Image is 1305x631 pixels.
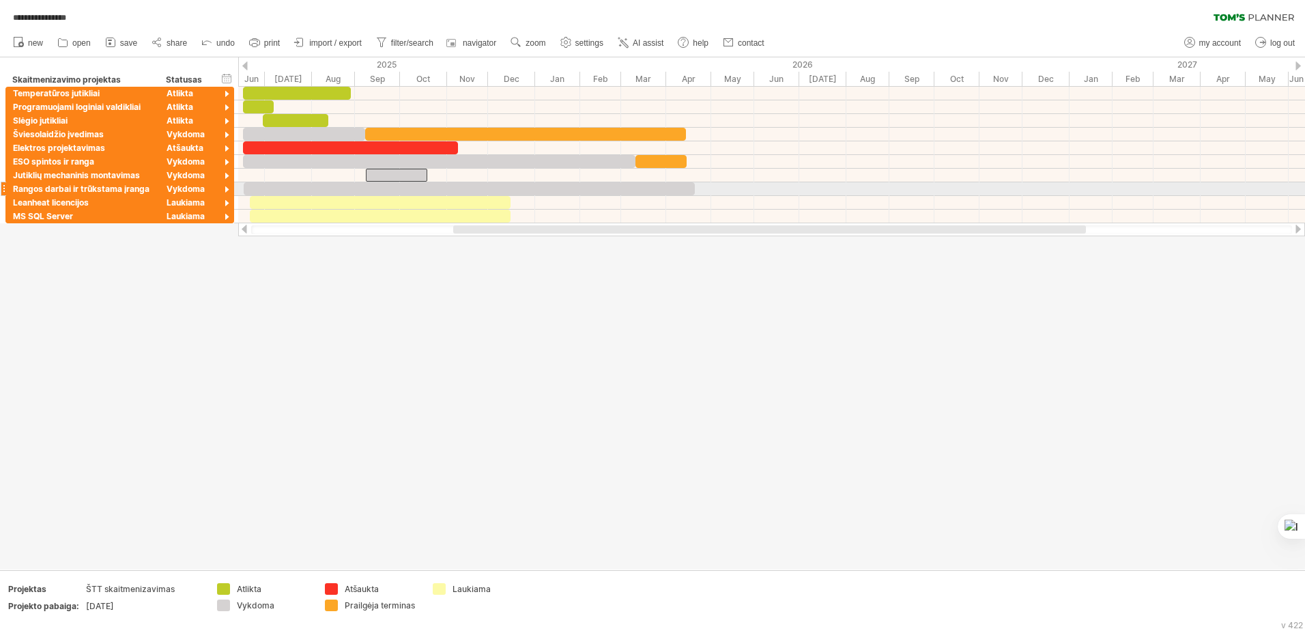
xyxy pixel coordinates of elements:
[575,38,603,48] span: settings
[13,100,152,113] div: Programuojami loginiai valdikliai
[8,600,83,612] div: Projekto pabaiga:
[1,57,535,72] div: 2025
[1201,72,1246,86] div: April 2027
[1022,72,1070,86] div: December 2026
[167,87,212,100] div: Atlikta
[28,38,43,48] span: new
[167,38,187,48] span: share
[846,72,889,86] div: August 2026
[666,72,711,86] div: April 2026
[167,182,212,195] div: Vykdoma
[614,34,668,52] a: AI assist
[633,38,663,48] span: AI assist
[1113,72,1153,86] div: February 2027
[72,38,91,48] span: open
[1246,72,1289,86] div: May 2027
[222,72,265,86] div: June 2025
[738,38,764,48] span: contact
[13,196,152,209] div: Leanheat licencijos
[13,114,152,127] div: Slėgio jutikliai
[979,72,1022,86] div: November 2026
[309,38,362,48] span: import / export
[167,210,212,223] div: Laukiama
[198,34,239,52] a: undo
[400,72,447,86] div: October 2025
[120,38,137,48] span: save
[291,34,366,52] a: import / export
[8,583,83,595] div: Projektas
[237,583,311,595] div: Atlikta
[391,38,433,48] span: filter/search
[216,38,235,48] span: undo
[13,128,152,141] div: Šviesolaidžio įvedimas
[889,72,934,86] div: September 2026
[265,72,312,86] div: July 2025
[13,87,152,100] div: Temperatūros jutikliai
[167,169,212,182] div: Vykdoma
[693,38,708,48] span: help
[488,72,535,86] div: December 2025
[507,34,549,52] a: zoom
[754,72,799,86] div: June 2026
[373,34,438,52] a: filter/search
[54,34,95,52] a: open
[535,72,580,86] div: January 2026
[621,72,666,86] div: March 2026
[345,600,419,611] div: Prailgėja terminas
[13,141,152,154] div: Elektros projektavimas
[13,182,152,195] div: Rangos darbai ir trūkstama įranga
[526,38,545,48] span: zoom
[86,583,201,595] div: ŠTT skaitmenizavimas
[264,38,280,48] span: print
[674,34,713,52] a: help
[167,196,212,209] div: Laukiama
[799,72,846,86] div: July 2026
[1153,72,1201,86] div: March 2027
[1281,620,1303,630] div: v 422
[444,34,500,52] a: navigator
[1199,38,1241,48] span: my account
[246,34,284,52] a: print
[535,57,1070,72] div: 2026
[167,100,212,113] div: Atlikta
[345,583,419,595] div: Atšaukta
[167,114,212,127] div: Atlikta
[166,73,212,87] div: Statusas
[453,583,527,595] div: Laukiama
[167,141,212,154] div: Atšaukta
[1270,38,1295,48] span: log out
[557,34,607,52] a: settings
[12,73,152,87] div: Skaitmenizavimo projektas
[10,34,47,52] a: new
[13,155,152,168] div: ESO spintos ir ranga
[102,34,141,52] a: save
[711,72,754,86] div: May 2026
[1070,72,1113,86] div: January 2027
[447,72,488,86] div: November 2025
[86,600,201,612] div: [DATE]
[719,34,769,52] a: contact
[312,72,355,86] div: August 2025
[13,210,152,223] div: MS SQL Server
[580,72,621,86] div: February 2026
[237,600,311,611] div: Vykdoma
[13,169,152,182] div: Jutiklių mechaninis montavimas
[1181,34,1245,52] a: my account
[355,72,400,86] div: September 2025
[934,72,979,86] div: October 2026
[148,34,191,52] a: share
[1252,34,1299,52] a: log out
[463,38,496,48] span: navigator
[167,155,212,168] div: Vykdoma
[167,128,212,141] div: Vykdoma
